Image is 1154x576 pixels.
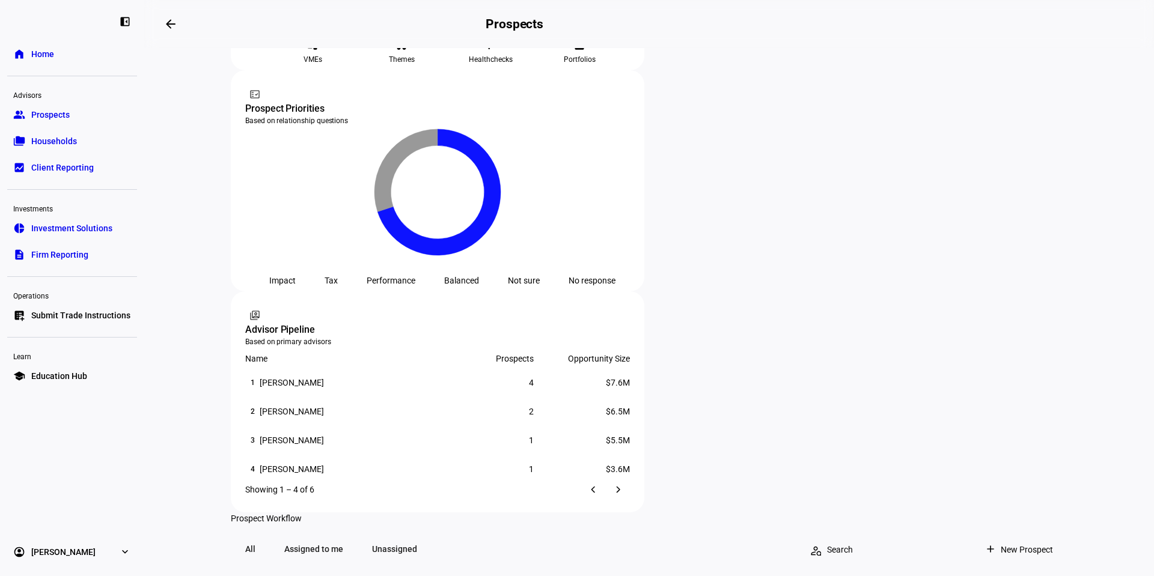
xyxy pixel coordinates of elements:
h2: Prospects [486,17,543,31]
div: $5.5M [534,435,630,445]
a: descriptionFirm Reporting [7,243,137,267]
eth-mat-symbol: bid_landscape [13,162,25,174]
div: $6.5M [534,407,630,416]
eth-mat-symbol: list_alt_add [13,309,25,321]
div: 2 [245,404,260,419]
eth-mat-symbol: folder_copy [13,135,25,147]
div: [PERSON_NAME] [260,435,324,445]
div: Operations [7,286,137,303]
a: pie_chartInvestment Solutions [7,216,137,240]
div: $3.6M [534,464,630,474]
div: Name [245,354,438,363]
div: Not sure [508,276,540,285]
span: Unassigned [358,537,432,561]
span: Investment Solutions [31,222,112,234]
span: Households [31,135,77,147]
div: Performance [367,276,415,285]
span: Healthchecks [469,55,513,64]
div: Investments [7,199,137,216]
a: folder_copyHouseholds [7,129,137,153]
a: groupProspects [7,103,137,127]
span: Home [31,48,54,60]
mat-icon: chevron_right [611,482,626,497]
span: VMEs [304,55,322,64]
mat-icon: person_search [809,544,821,556]
div: 4 [245,462,260,476]
span: New Prospect [1001,538,1053,562]
div: Based on relationship questions [245,116,630,126]
span: Education Hub [31,370,87,382]
div: Showing 1 – 4 of 6 [245,485,314,494]
div: Prospect Priorities [245,102,630,116]
div: Tax [325,276,338,285]
div: $7.6M [534,378,630,387]
div: Learn [7,347,137,364]
eth-mat-symbol: group [13,109,25,121]
eth-mat-symbol: home [13,48,25,60]
span: Submit Trade Instructions [31,309,130,321]
span: Client Reporting [31,162,94,174]
div: 4 [438,378,534,387]
eth-mat-symbol: left_panel_close [119,16,131,28]
span: Portfolios [564,55,596,64]
div: Prospect Workflow [231,514,1067,523]
span: [PERSON_NAME] [31,546,96,558]
span: All [231,537,270,561]
div: Impact [269,276,296,285]
button: New Prospect [975,538,1067,562]
div: No response [569,276,615,285]
div: Opportunity Size [534,354,630,363]
div: Prospects [438,354,534,363]
a: homeHome [7,42,137,66]
div: Advisors [7,86,137,103]
div: [PERSON_NAME] [260,464,324,474]
div: Advisor Pipeline [245,323,630,337]
div: [PERSON_NAME] [260,378,324,387]
span: Firm Reporting [31,249,88,261]
a: bid_landscapeClient Reporting [7,156,137,180]
mat-icon: fact_check [249,88,261,100]
div: Balanced [444,276,479,285]
span: Assigned to me [270,537,358,561]
span: Prospects [31,109,70,121]
mat-button-toggle-group: Filter prospects by advisor [231,538,432,562]
div: [PERSON_NAME] [260,407,324,416]
div: Based on primary advisors [245,337,630,347]
mat-icon: add [985,543,997,555]
mat-icon: switch_account [249,309,261,321]
eth-mat-symbol: school [13,370,25,382]
div: 3 [245,433,260,447]
div: 1 [438,464,534,474]
eth-mat-symbol: pie_chart [13,222,25,234]
div: 1 [245,375,260,390]
div: 1 [438,435,534,445]
eth-mat-symbol: expand_more [119,546,131,558]
input: Search [826,544,924,556]
mat-icon: arrow_backwards [163,17,178,31]
div: 2 [438,407,534,416]
span: Themes [389,55,415,64]
eth-mat-symbol: description [13,249,25,261]
eth-mat-symbol: account_circle [13,546,25,558]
